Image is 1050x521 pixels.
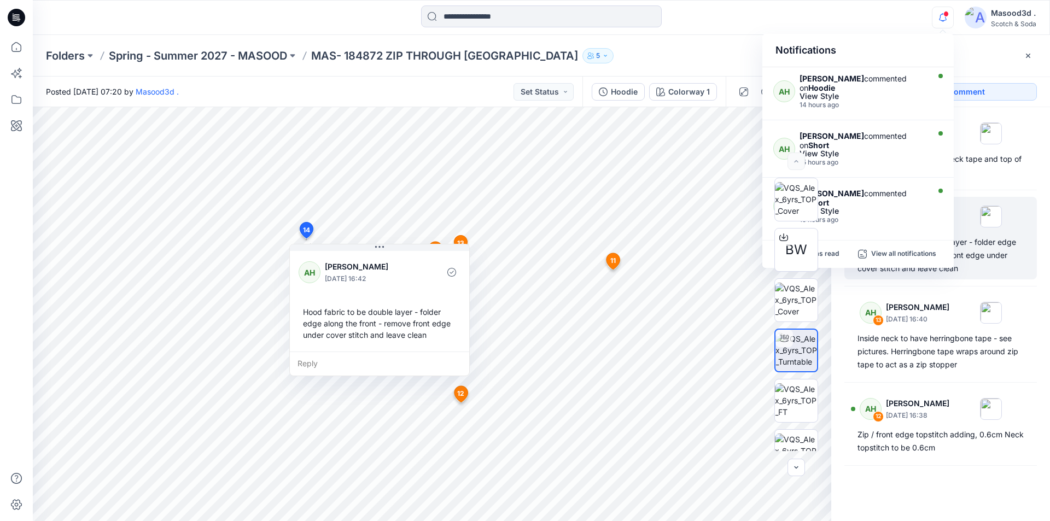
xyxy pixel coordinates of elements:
[775,283,818,317] img: VQS_Alex_6yrs_TOP_Cover
[800,216,926,224] div: Thursday, September 25, 2025 12:50
[873,315,884,326] div: 13
[886,301,949,314] p: [PERSON_NAME]
[611,86,638,98] div: Hoodie
[46,86,179,97] span: Posted [DATE] 07:20 by
[991,7,1036,20] div: Masood3d .
[800,101,926,109] div: Thursday, September 25, 2025 12:59
[299,261,320,283] div: AH
[136,87,179,96] a: Masood3d .
[800,74,864,83] strong: [PERSON_NAME]
[860,302,882,324] div: AH
[762,34,954,67] div: Notifications
[773,138,795,160] div: AH
[800,150,926,157] div: View Style
[886,480,949,493] p: [PERSON_NAME]
[886,397,949,410] p: [PERSON_NAME]
[325,260,414,273] p: [PERSON_NAME]
[965,7,987,28] img: avatar
[773,80,795,102] div: AH
[325,273,414,284] p: [DATE] 16:42
[800,207,926,215] div: View Style
[800,189,864,198] strong: [PERSON_NAME]
[775,383,818,418] img: VQS_Alex_6yrs_TOP_FT
[582,48,614,63] button: 5
[46,48,85,63] a: Folders
[800,189,926,207] div: commented on
[886,410,949,421] p: [DATE] 16:38
[857,428,1024,454] div: Zip / front edge topstitch adding, 0.6cm Neck topstitch to be 0.6cm
[757,83,774,101] button: Details
[311,48,578,63] p: MAS- 184872 ZIP THROUGH [GEOGRAPHIC_DATA]
[457,389,464,399] span: 12
[775,434,818,468] img: VQS_Alex_6yrs_TOP_SD
[457,238,464,248] span: 13
[800,74,926,92] div: commented on
[800,131,926,150] div: commented on
[303,225,310,235] span: 14
[800,131,864,141] strong: [PERSON_NAME]
[991,20,1036,28] div: Scotch & Soda
[808,83,835,92] strong: Hoodie
[860,398,882,420] div: AH
[800,92,926,100] div: View Style
[668,86,710,98] div: Colorway 1
[299,302,460,345] div: Hood fabric to be double layer - folder edge along the front - remove front edge under cover stit...
[109,48,287,63] a: Spring - Summer 2027 - MASOOD
[871,249,936,259] p: View all notifications
[857,332,1024,371] div: Inside neck to have herringbone tape - see pictures. Herringbone tape wraps around zip tape to ac...
[290,352,469,376] div: Reply
[886,314,949,325] p: [DATE] 16:40
[610,256,616,266] span: 11
[649,83,717,101] button: Colorway 1
[785,240,807,260] span: BW
[808,141,829,150] strong: Short
[775,182,818,216] img: VQS_Alex_6yrs_TOP_Cover
[873,411,884,422] div: 12
[596,50,600,62] p: 5
[800,159,926,166] div: Thursday, September 25, 2025 12:51
[775,333,817,367] img: VQS_Alex_6yrs_TOP_Turntable
[592,83,645,101] button: Hoodie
